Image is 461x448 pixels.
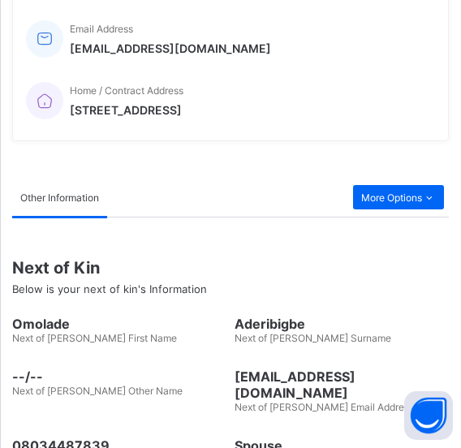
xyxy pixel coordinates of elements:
[70,103,183,117] span: [STREET_ADDRESS]
[20,192,99,204] span: Other Information
[235,316,449,332] span: Aderibigbe
[70,41,271,55] span: [EMAIL_ADDRESS][DOMAIN_NAME]
[12,316,226,332] span: Omolade
[404,391,453,440] button: Open asap
[70,84,183,97] span: Home / Contract Address
[12,332,177,344] span: Next of [PERSON_NAME] First Name
[12,282,207,295] span: Below is your next of kin's Information
[12,258,449,278] span: Next of Kin
[361,192,436,204] span: More Options
[12,385,183,397] span: Next of [PERSON_NAME] Other Name
[12,368,226,385] span: --/--
[235,401,414,413] span: Next of [PERSON_NAME] Email Address
[70,23,133,35] span: Email Address
[235,368,449,401] span: [EMAIL_ADDRESS][DOMAIN_NAME]
[235,332,391,344] span: Next of [PERSON_NAME] Surname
